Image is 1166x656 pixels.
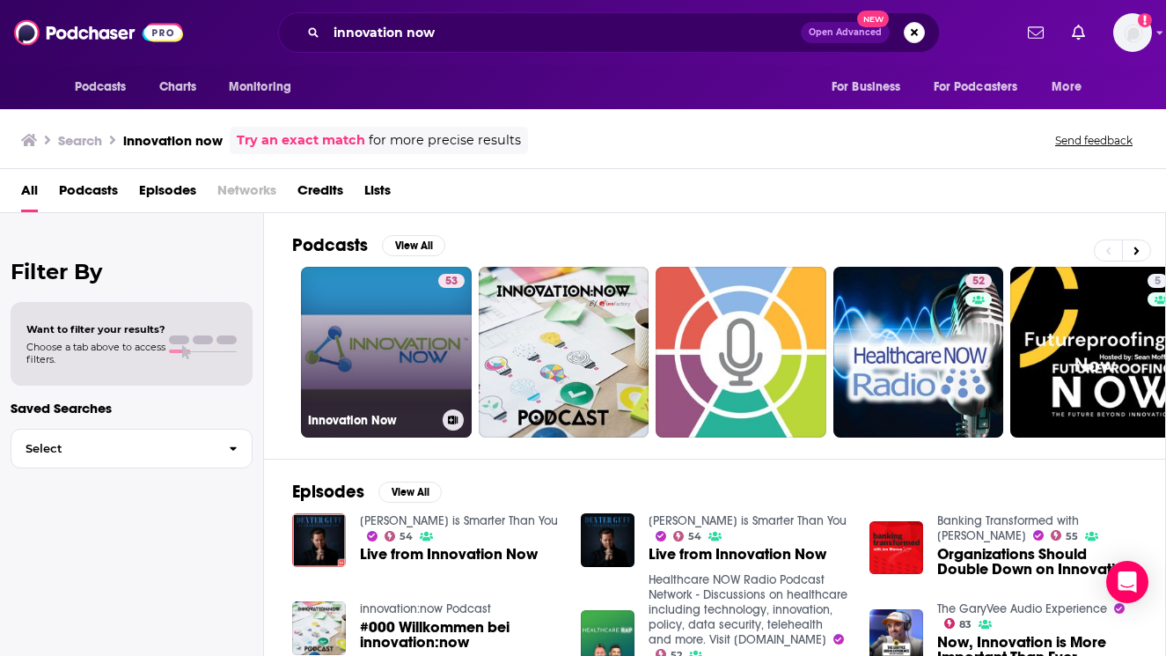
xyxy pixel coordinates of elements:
[159,75,197,100] span: Charts
[1113,13,1152,52] span: Logged in as TrevorC
[378,482,442,503] button: View All
[292,601,346,655] img: #000 Willkommen bei innovation:now
[922,70,1044,104] button: open menu
[360,620,560,650] a: #000 Willkommen bei innovation:now
[937,601,1107,616] a: The GaryVee Audio Experience
[148,70,208,104] a: Charts
[649,572,847,647] a: Healthcare NOW Radio Podcast Network - Discussions on healthcare including technology, innovation...
[809,28,882,37] span: Open Advanced
[58,132,102,149] h3: Search
[869,521,923,575] img: Organizations Should Double Down on Innovation Now
[26,341,165,365] span: Choose a tab above to access filters.
[1106,561,1148,603] div: Open Intercom Messenger
[649,547,826,562] a: Live from Innovation Now
[819,70,923,104] button: open menu
[688,533,701,541] span: 54
[400,533,413,541] span: 54
[937,513,1079,543] a: Banking Transformed with Jim Marous
[1113,13,1152,52] button: Show profile menu
[292,481,442,503] a: EpisodesView All
[944,618,972,629] a: 83
[369,130,521,151] span: for more precise results
[959,621,972,629] span: 83
[972,273,985,291] span: 52
[216,70,314,104] button: open menu
[11,429,253,468] button: Select
[1138,13,1152,27] svg: Add a profile image
[581,513,634,567] img: Live from Innovation Now
[11,259,253,284] h2: Filter By
[1066,533,1078,541] span: 55
[21,176,38,212] a: All
[965,274,992,288] a: 52
[14,16,183,49] img: Podchaser - Follow, Share and Rate Podcasts
[360,547,538,562] a: Live from Innovation Now
[75,75,127,100] span: Podcasts
[438,274,465,288] a: 53
[833,267,1004,438] a: 52
[297,176,343,212] a: Credits
[1021,18,1051,48] a: Show notifications dropdown
[649,513,847,528] a: Dexter Guff is Smarter Than You
[857,11,889,27] span: New
[301,267,472,438] a: 53Innovation Now
[62,70,150,104] button: open menu
[123,132,223,149] h3: innovation now
[1051,530,1079,541] a: 55
[1050,133,1138,148] button: Send feedback
[292,513,346,567] img: Live from Innovation Now
[1052,75,1082,100] span: More
[801,22,890,43] button: Open AdvancedNew
[308,413,436,428] h3: Innovation Now
[292,234,445,256] a: PodcastsView All
[934,75,1018,100] span: For Podcasters
[382,235,445,256] button: View All
[11,443,215,454] span: Select
[360,601,491,616] a: innovation:now Podcast
[26,323,165,335] span: Want to filter your results?
[217,176,276,212] span: Networks
[385,531,414,542] a: 54
[292,481,364,503] h2: Episodes
[229,75,291,100] span: Monitoring
[292,234,368,256] h2: Podcasts
[1155,273,1161,291] span: 5
[237,130,365,151] a: Try an exact match
[360,513,558,528] a: Dexter Guff is Smarter Than You
[364,176,391,212] a: Lists
[278,12,940,53] div: Search podcasts, credits, & more...
[673,531,702,542] a: 54
[1113,13,1152,52] img: User Profile
[445,273,458,291] span: 53
[11,400,253,416] p: Saved Searches
[1065,18,1092,48] a: Show notifications dropdown
[326,18,801,47] input: Search podcasts, credits, & more...
[937,547,1137,577] a: Organizations Should Double Down on Innovation Now
[139,176,196,212] a: Episodes
[59,176,118,212] a: Podcasts
[1039,70,1104,104] button: open menu
[832,75,901,100] span: For Business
